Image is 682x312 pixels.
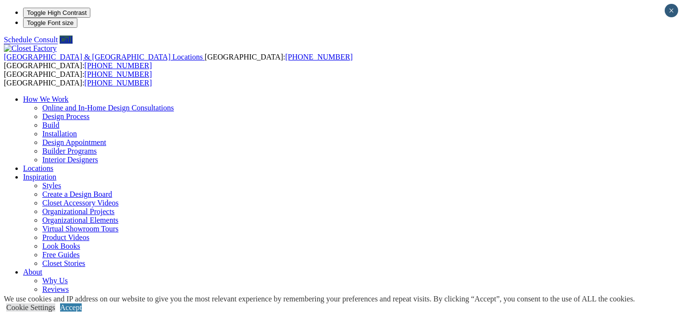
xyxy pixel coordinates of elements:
a: Create a Design Board [42,190,112,198]
a: Styles [42,181,61,190]
img: Closet Factory [4,44,57,53]
span: [GEOGRAPHIC_DATA] & [GEOGRAPHIC_DATA] Locations [4,53,203,61]
a: Installation [42,130,77,138]
a: Accept [60,303,82,312]
a: Free Guides [42,251,80,259]
a: Locations [23,164,53,172]
a: About [23,268,42,276]
button: Toggle Font size [23,18,77,28]
div: We use cookies and IP address on our website to give you the most relevant experience by remember... [4,295,635,303]
a: How We Work [23,95,69,103]
a: [PHONE_NUMBER] [85,70,152,78]
a: Design Appointment [42,138,106,146]
button: Toggle High Contrast [23,8,90,18]
a: [GEOGRAPHIC_DATA] & [GEOGRAPHIC_DATA] Locations [4,53,205,61]
a: Virtual Showroom Tours [42,225,119,233]
a: Cookie Settings [6,303,55,312]
button: Close [665,4,678,17]
span: Toggle High Contrast [27,9,87,16]
a: Online and In-Home Design Consultations [42,104,174,112]
a: Interior Designers [42,156,98,164]
span: Toggle Font size [27,19,74,26]
a: Design Process [42,112,89,120]
span: [GEOGRAPHIC_DATA]: [GEOGRAPHIC_DATA]: [4,70,152,87]
a: Organizational Projects [42,207,114,216]
a: Warranty [42,294,71,302]
a: Builder Programs [42,147,97,155]
a: Product Videos [42,233,89,241]
a: Closet Stories [42,259,85,267]
a: Look Books [42,242,80,250]
a: Closet Accessory Videos [42,199,119,207]
a: Why Us [42,276,68,285]
a: [PHONE_NUMBER] [85,61,152,70]
a: Organizational Elements [42,216,118,224]
a: Build [42,121,60,129]
a: [PHONE_NUMBER] [285,53,352,61]
a: Call [60,36,73,44]
a: Inspiration [23,173,56,181]
a: [PHONE_NUMBER] [85,79,152,87]
span: [GEOGRAPHIC_DATA]: [GEOGRAPHIC_DATA]: [4,53,353,70]
a: Reviews [42,285,69,293]
a: Schedule Consult [4,36,58,44]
